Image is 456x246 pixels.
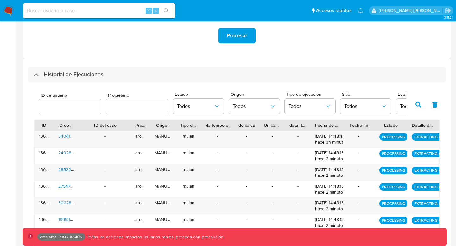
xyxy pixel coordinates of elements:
[146,8,151,14] span: ⌥
[155,8,157,14] span: s
[23,7,175,15] input: Buscar usuario o caso...
[40,236,83,238] p: Ambiente: PRODUCCIÓN
[444,15,453,20] span: 3.152.1
[445,7,451,14] a: Salir
[316,7,351,14] span: Accesos rápidos
[160,6,173,15] button: search-icon
[358,8,363,13] a: Notificaciones
[379,8,443,14] p: stella.andriano@mercadolibre.com
[85,234,225,240] p: Todas las acciones impactan usuarios reales, proceda con precaución.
